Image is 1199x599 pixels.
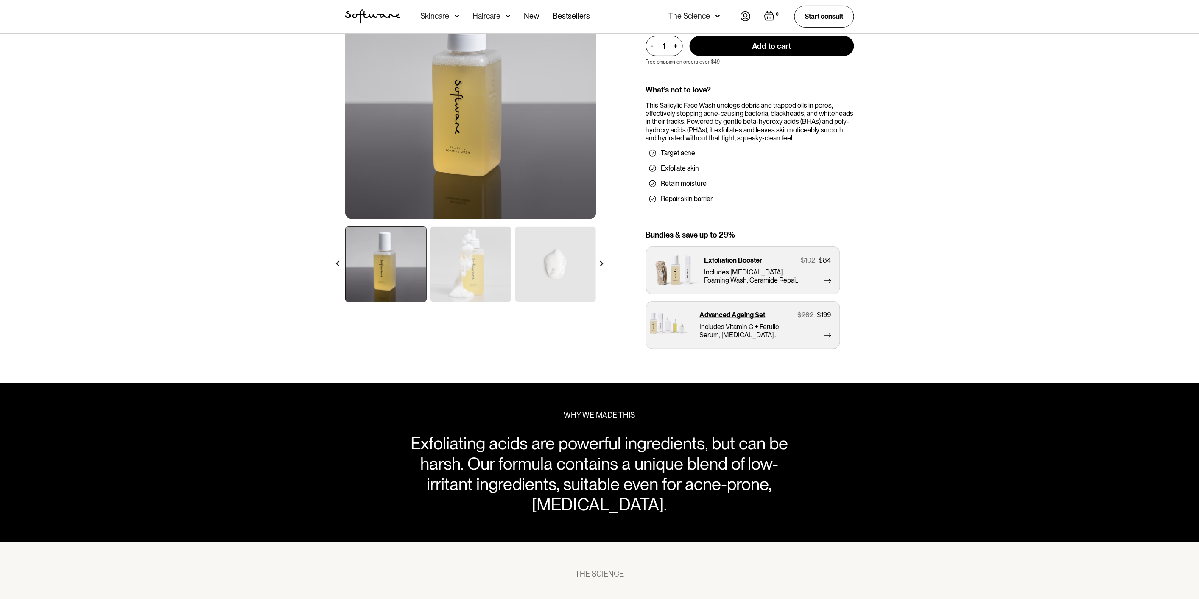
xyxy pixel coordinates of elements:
div: What’s not to love? [646,85,854,95]
div: + [671,41,680,51]
p: Exfoliation Booster [704,256,763,264]
p: Free shipping on orders over $49 [646,59,720,65]
div: 84 [823,256,831,264]
div: The Science [669,12,710,20]
a: Advanced Ageing Set$282$199Includes Vitamin C + Ferulic Serum, [MEDICAL_DATA] Complex Oil, Salicy... [646,301,840,349]
div: 199 [822,311,831,319]
img: Software Logo [345,9,400,24]
div: $ [817,311,822,319]
img: arrow down [455,12,459,20]
li: Target acne [649,149,851,157]
a: home [345,9,400,24]
a: Start consult [794,6,854,27]
div: 282 [802,311,814,319]
div: Skincare [421,12,450,20]
div: 102 [805,256,816,264]
a: Open empty cart [764,11,781,22]
div: $ [819,256,823,264]
p: Includes [MEDICAL_DATA] Foaming Wash, Ceramide Repair Balm and Cleansing Cloth [704,268,801,284]
li: Exfoliate skin [649,164,851,173]
img: arrow down [506,12,511,20]
div: THE SCIENCE [575,569,624,579]
div: Bundles & save up to 29% [646,230,854,240]
div: This Salicylic Face Wash unclogs debris and trapped oils in pores, effectively stopping acne-caus... [646,101,854,142]
div: 0 [774,11,781,18]
input: Add to cart [690,36,854,56]
p: Includes Vitamin C + Ferulic Serum, [MEDICAL_DATA] Complex Oil, Salicylic Foaming Wash, Ceramide ... [700,323,796,339]
li: Repair skin barrier [649,195,851,203]
div: $ [798,311,802,319]
div: Haircare [473,12,501,20]
div: WHY WE MADE THIS [564,411,635,420]
li: Retain moisture [649,179,851,188]
div: - [651,41,656,50]
img: arrow right [599,261,604,266]
img: arrow down [715,12,720,20]
p: Advanced Ageing Set [700,311,766,319]
div: $ [801,256,805,264]
div: Exfoliating acids are powerful ingredients, but can be harsh. Our formula contains a unique blend... [398,433,801,515]
a: Exfoliation Booster$102$84Includes [MEDICAL_DATA] Foaming Wash, Ceramide Repair Balm and Cleansin... [646,246,840,294]
img: arrow left [335,261,341,266]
